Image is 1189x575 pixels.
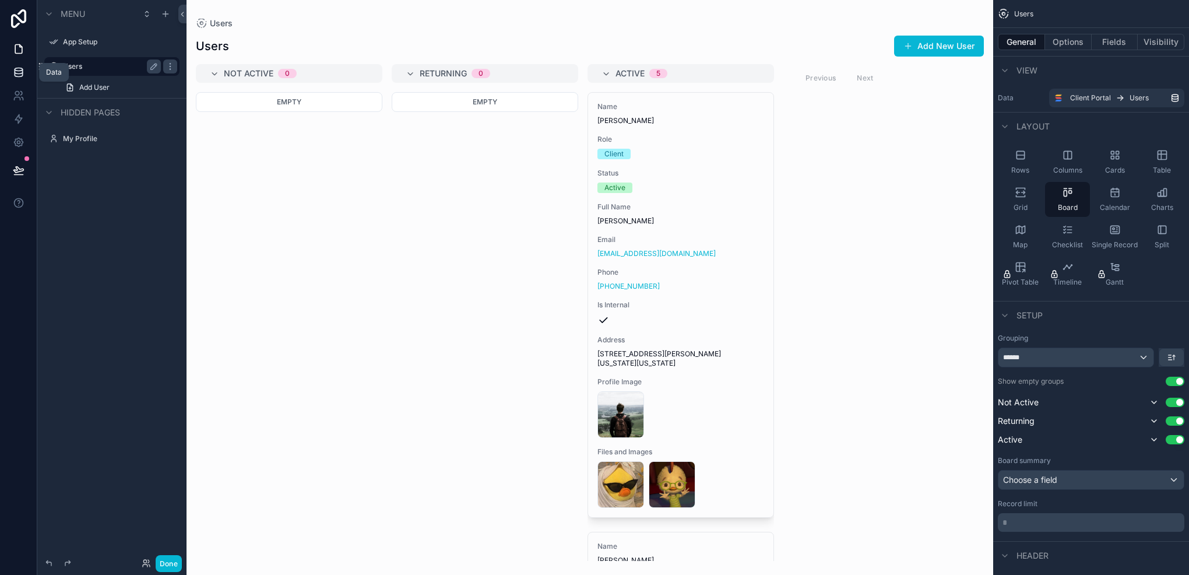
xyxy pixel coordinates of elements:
[1138,34,1184,50] button: Visibility
[46,68,62,77] div: Data
[58,78,180,97] a: Add User
[998,471,1184,489] div: Choose a field
[1011,166,1029,175] span: Rows
[1058,203,1078,212] span: Board
[1092,145,1137,180] button: Cards
[1053,166,1082,175] span: Columns
[61,107,120,118] span: Hidden pages
[1092,257,1137,292] button: Gantt
[998,377,1064,386] label: Show empty groups
[998,93,1044,103] label: Data
[998,499,1037,509] label: Record limit
[1100,203,1130,212] span: Calendar
[63,37,177,47] label: App Setup
[1106,278,1124,287] span: Gantt
[1014,9,1033,19] span: Users
[1092,219,1137,254] button: Single Record
[998,434,1022,446] span: Active
[1016,65,1037,76] span: View
[1014,203,1028,212] span: Grid
[1002,278,1039,287] span: Pivot Table
[998,397,1039,408] span: Not Active
[1092,182,1137,217] button: Calendar
[63,134,177,143] label: My Profile
[79,83,110,92] span: Add User
[1045,34,1092,50] button: Options
[998,456,1051,465] label: Board summary
[1045,182,1090,217] button: Board
[1153,166,1171,175] span: Table
[998,182,1043,217] button: Grid
[998,513,1184,532] div: scrollable content
[1045,219,1090,254] button: Checklist
[1013,240,1028,250] span: Map
[1151,203,1173,212] span: Charts
[1105,166,1125,175] span: Cards
[1016,550,1049,562] span: Header
[998,219,1043,254] button: Map
[998,415,1035,427] span: Returning
[998,145,1043,180] button: Rows
[156,555,182,572] button: Done
[63,62,156,71] label: Users
[998,34,1045,50] button: General
[1016,310,1043,321] span: Setup
[1070,93,1111,103] span: Client Portal
[1053,278,1082,287] span: Timeline
[1139,219,1184,254] button: Split
[1016,121,1050,132] span: Layout
[998,257,1043,292] button: Pivot Table
[998,334,1028,343] label: Grouping
[998,470,1184,490] button: Choose a field
[61,8,85,20] span: Menu
[1139,182,1184,217] button: Charts
[1092,34,1138,50] button: Fields
[1054,93,1063,103] img: SmartSuite logo
[1139,145,1184,180] button: Table
[1092,240,1138,250] span: Single Record
[1049,89,1184,107] a: Client PortalUsers
[1130,93,1149,103] span: Users
[1052,240,1083,250] span: Checklist
[1155,240,1169,250] span: Split
[1045,145,1090,180] button: Columns
[1045,257,1090,292] button: Timeline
